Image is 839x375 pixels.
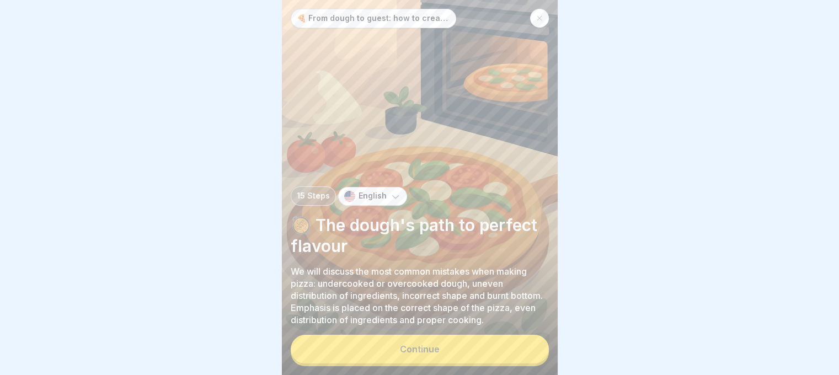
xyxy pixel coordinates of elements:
div: Continue [400,344,440,354]
p: We will discuss the most common mistakes when making pizza: undercooked or overcooked dough, unev... [291,265,549,326]
p: 🍕 From dough to guest: how to create the perfect pizza every day [297,14,450,23]
img: us.svg [344,191,355,202]
p: 🥘 The dough's path to perfect flavour [291,215,549,256]
p: English [359,191,387,201]
button: Continue [291,335,549,363]
p: 15 Steps [297,191,330,201]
